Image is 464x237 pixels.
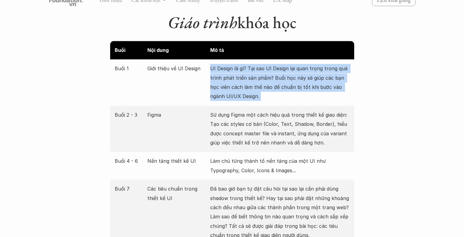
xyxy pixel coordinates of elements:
[115,47,125,53] strong: Buổi
[147,64,207,73] p: Giới thiệu về UI Design
[147,184,207,203] p: Các tiêu chuẩn trong thiết kế UI
[115,184,145,193] p: Buổi 7
[168,12,237,33] em: Giáo trình
[147,156,207,166] p: Nền tảng thiết kế UI
[147,110,207,119] p: Figma
[210,156,350,175] p: Làm chủ từng thành tố nền tảng của một UI như Typography, Color, Icons & Images...
[147,47,169,53] strong: Nội dung
[210,47,224,53] strong: Mô tả
[110,13,354,32] h1: khóa học
[115,110,145,119] p: Buổi 2 - 3
[210,64,350,101] p: UI Design là gì? Tại sao UI Design lại quan trọng trong quá trình phát triển sản phẩm? Buổi học n...
[115,156,145,166] p: Buổi 4 - 6
[115,64,145,73] p: Buổi 1
[210,110,350,148] p: Sử dụng Figma một cách hiệu quả trong thiết kế giao diện: Tạo các styles cơ bản (Color, Text, Sha...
